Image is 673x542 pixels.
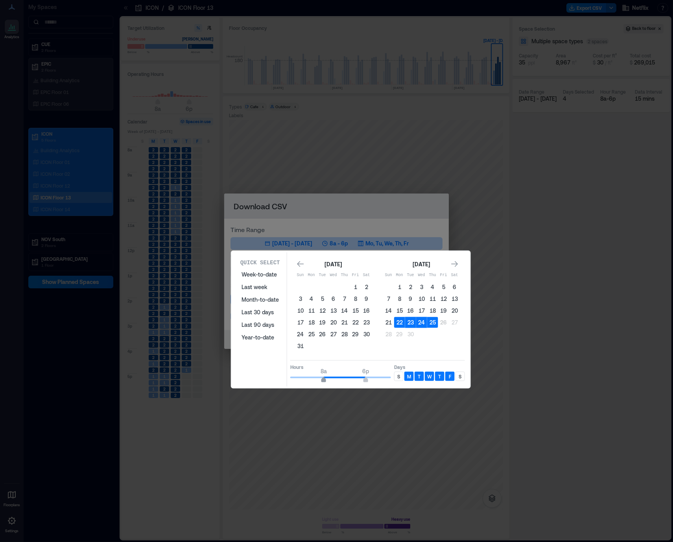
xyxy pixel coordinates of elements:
button: Month-to-date [237,293,284,306]
th: Friday [438,270,449,281]
button: 30 [361,329,372,340]
p: Thu [339,272,350,278]
button: 13 [449,293,460,304]
button: 10 [416,293,427,304]
button: 9 [361,293,372,304]
p: Fri [438,272,449,278]
th: Tuesday [317,270,328,281]
button: 13 [328,305,339,316]
button: 19 [317,317,328,328]
button: 11 [427,293,438,304]
p: S [397,373,400,380]
p: Sun [383,272,394,278]
button: 8 [394,293,405,304]
button: Go to previous month [295,258,306,269]
th: Monday [394,270,405,281]
button: 7 [383,293,394,304]
button: Last 90 days [237,319,284,331]
p: W [427,373,432,380]
p: Hours [290,364,391,370]
button: 5 [438,282,449,293]
button: 25 [306,329,317,340]
th: Monday [306,270,317,281]
button: 16 [405,305,416,316]
button: 1 [394,282,405,293]
button: 24 [416,317,427,328]
th: Sunday [383,270,394,281]
button: 7 [339,293,350,304]
button: 16 [361,305,372,316]
button: 22 [350,317,361,328]
th: Saturday [361,270,372,281]
button: 11 [306,305,317,316]
button: 29 [394,329,405,340]
p: S [459,373,461,380]
button: 25 [427,317,438,328]
button: Last week [237,281,284,293]
button: 4 [427,282,438,293]
p: Wed [416,272,427,278]
button: 26 [438,317,449,328]
button: 20 [328,317,339,328]
button: 17 [416,305,427,316]
p: Sat [361,272,372,278]
p: Mon [306,272,317,278]
p: Quick Select [240,259,280,267]
button: 15 [394,305,405,316]
button: 14 [383,305,394,316]
button: 28 [383,329,394,340]
button: 12 [317,305,328,316]
button: 23 [361,317,372,328]
button: 24 [295,329,306,340]
th: Wednesday [416,270,427,281]
p: Fri [350,272,361,278]
p: Mon [394,272,405,278]
p: Tue [405,272,416,278]
p: Tue [317,272,328,278]
button: Go to next month [449,258,460,269]
p: Wed [328,272,339,278]
th: Thursday [427,270,438,281]
button: 6 [328,293,339,304]
p: Days [394,364,465,370]
button: 29 [350,329,361,340]
button: 23 [405,317,416,328]
p: F [449,373,451,380]
th: Thursday [339,270,350,281]
button: 9 [405,293,416,304]
button: Year-to-date [237,331,284,344]
span: 8a [321,368,327,374]
button: 19 [438,305,449,316]
button: 21 [383,317,394,328]
button: 5 [317,293,328,304]
button: 3 [295,293,306,304]
button: 3 [416,282,427,293]
button: 30 [405,329,416,340]
button: 28 [339,329,350,340]
div: [DATE] [411,260,433,269]
p: T [438,373,441,380]
button: 10 [295,305,306,316]
th: Wednesday [328,270,339,281]
p: T [418,373,420,380]
button: 14 [339,305,350,316]
p: Sat [449,272,460,278]
th: Sunday [295,270,306,281]
button: Last 30 days [237,306,284,319]
button: 20 [449,305,460,316]
button: 8 [350,293,361,304]
button: 18 [427,305,438,316]
button: 1 [350,282,361,293]
button: 17 [295,317,306,328]
button: 22 [394,317,405,328]
button: 2 [405,282,416,293]
p: M [407,373,411,380]
button: 27 [449,317,460,328]
button: 21 [339,317,350,328]
button: 4 [306,293,317,304]
button: 2 [361,282,372,293]
button: 26 [317,329,328,340]
th: Saturday [449,270,460,281]
th: Tuesday [405,270,416,281]
div: [DATE] [323,260,345,269]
